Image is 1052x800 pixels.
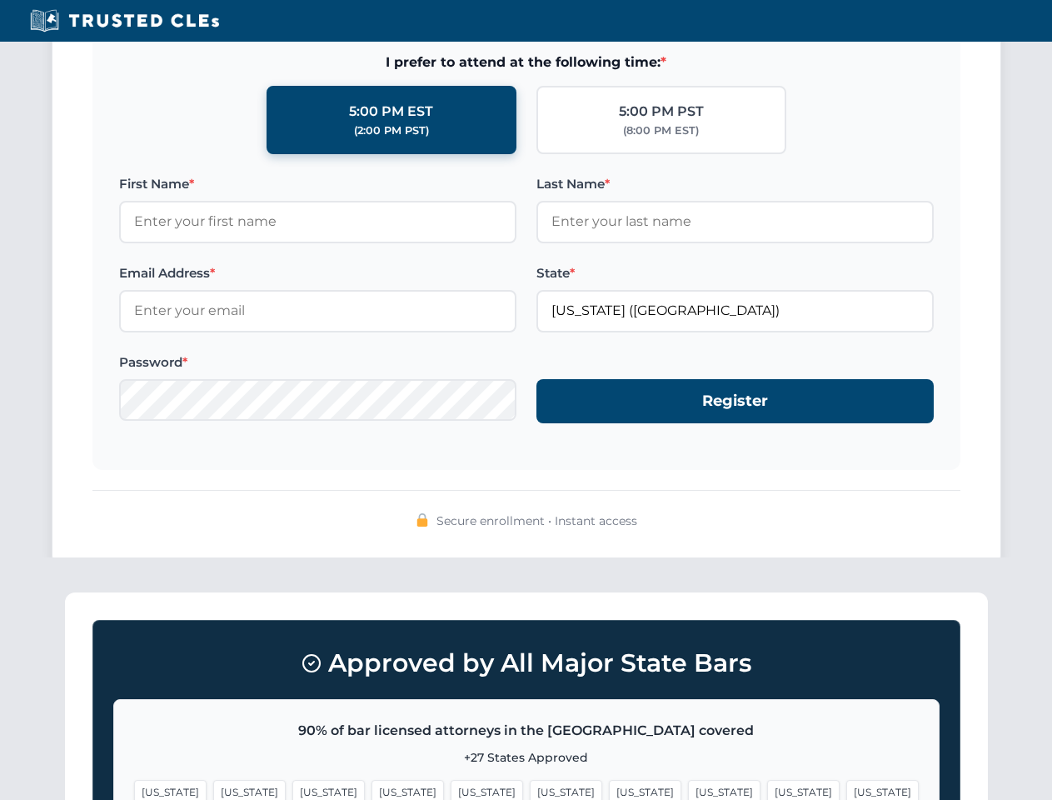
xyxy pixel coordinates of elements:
[623,122,699,139] div: (8:00 PM EST)
[416,513,429,527] img: 🔒
[113,641,940,686] h3: Approved by All Major State Bars
[119,352,516,372] label: Password
[349,101,433,122] div: 5:00 PM EST
[536,263,934,283] label: State
[119,263,516,283] label: Email Address
[119,52,934,73] span: I prefer to attend at the following time:
[536,379,934,423] button: Register
[119,201,516,242] input: Enter your first name
[134,748,919,767] p: +27 States Approved
[436,512,637,530] span: Secure enrollment • Instant access
[536,201,934,242] input: Enter your last name
[536,290,934,332] input: Florida (FL)
[134,720,919,742] p: 90% of bar licensed attorneys in the [GEOGRAPHIC_DATA] covered
[619,101,704,122] div: 5:00 PM PST
[536,174,934,194] label: Last Name
[25,8,224,33] img: Trusted CLEs
[119,174,516,194] label: First Name
[354,122,429,139] div: (2:00 PM PST)
[119,290,516,332] input: Enter your email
